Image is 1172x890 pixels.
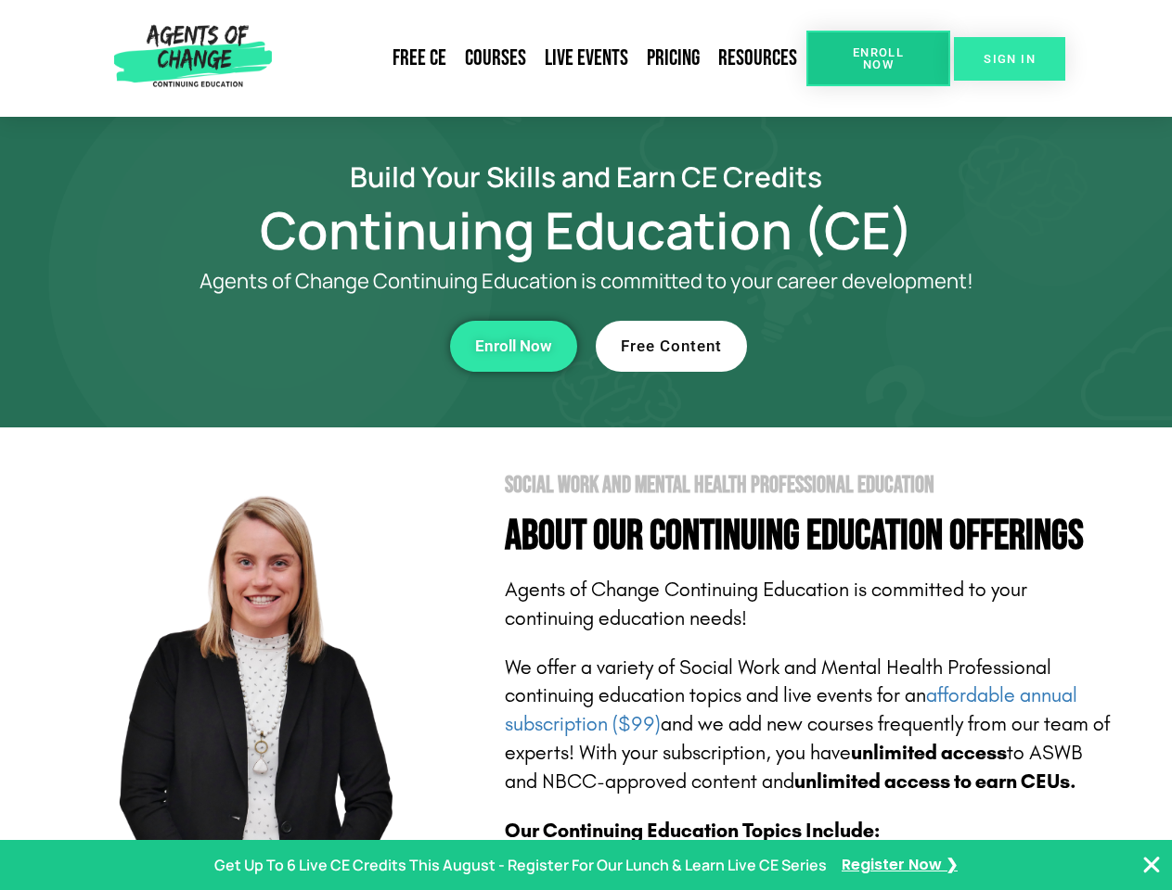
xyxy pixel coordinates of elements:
a: Free Content [596,321,747,372]
b: unlimited access [851,741,1007,765]
span: Free Content [621,338,722,354]
a: Pricing [638,37,709,80]
p: Agents of Change Continuing Education is committed to your career development! [132,270,1041,293]
span: SIGN IN [984,53,1036,65]
a: SIGN IN [954,37,1065,81]
span: Enroll Now [836,46,921,70]
p: We offer a variety of Social Work and Mental Health Professional continuing education topics and ... [505,654,1115,796]
a: Register Now ❯ [842,852,958,879]
a: Live Events [535,37,638,80]
h2: Build Your Skills and Earn CE Credits [58,163,1115,190]
a: Resources [709,37,806,80]
span: Agents of Change Continuing Education is committed to your continuing education needs! [505,578,1027,630]
span: Enroll Now [475,338,552,354]
h4: About Our Continuing Education Offerings [505,515,1115,557]
b: unlimited access to earn CEUs. [794,769,1076,794]
h2: Social Work and Mental Health Professional Education [505,474,1115,497]
nav: Menu [279,37,806,80]
a: Enroll Now [450,321,577,372]
button: Close Banner [1140,854,1163,876]
b: Our Continuing Education Topics Include: [505,819,880,843]
a: Enroll Now [806,31,950,86]
p: Get Up To 6 Live CE Credits This August - Register For Our Lunch & Learn Live CE Series [214,852,827,879]
h1: Continuing Education (CE) [58,209,1115,251]
a: Courses [456,37,535,80]
a: Free CE [383,37,456,80]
